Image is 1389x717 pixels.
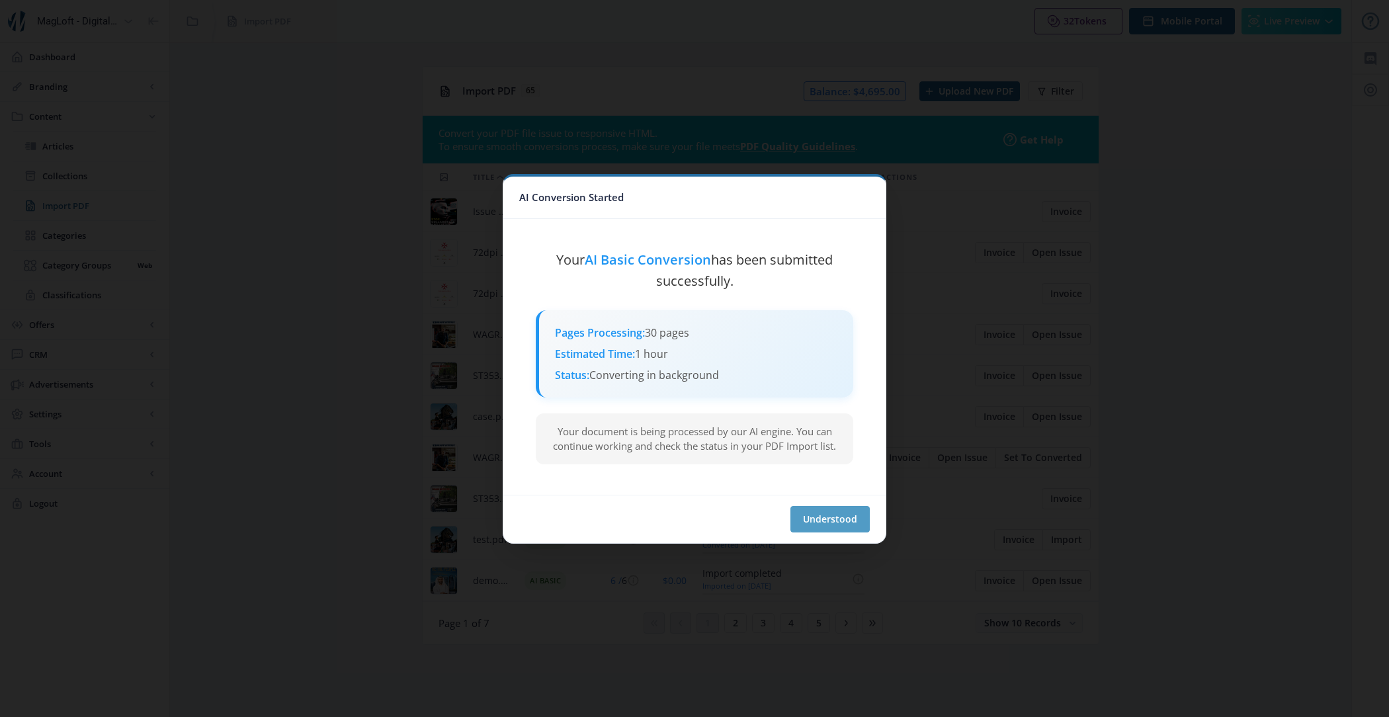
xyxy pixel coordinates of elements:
[555,368,589,382] strong: Status:
[555,326,645,339] strong: Pages Processing:
[503,177,886,219] nb-card-header: AI Conversion Started
[555,347,635,360] strong: Estimated Time:
[555,347,837,360] div: 1 hour
[555,326,837,339] div: 30 pages
[536,413,853,464] div: Your document is being processed by our AI engine. You can continue working and check the status ...
[536,249,853,292] div: Your has been submitted successfully.
[585,251,711,269] strong: AI Basic Conversion
[555,368,837,382] div: Converting in background
[790,506,870,532] button: Understood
